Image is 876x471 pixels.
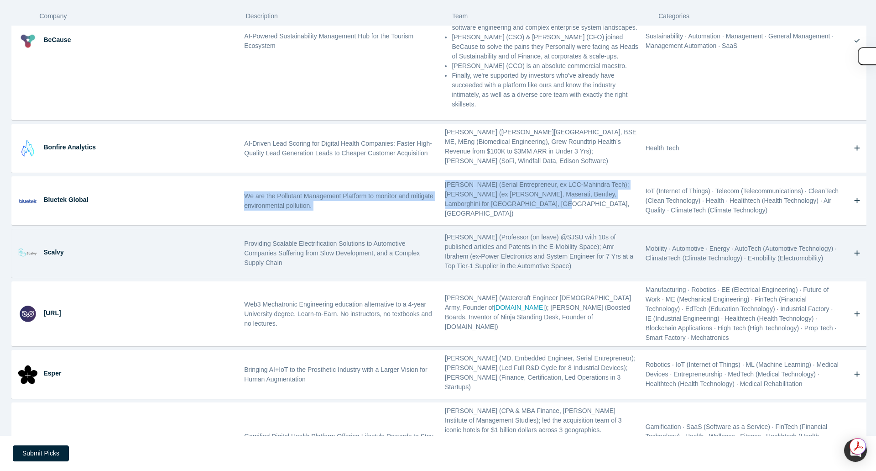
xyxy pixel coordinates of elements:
div: Health Tech [642,124,843,172]
button: Bookmark [843,229,871,277]
button: Bookmark [843,177,871,225]
div: Categories [658,6,865,26]
div: AI-Driven Lead Scoring for Digital Health Companies: Faster High-Quality Lead Generation Leads to... [241,124,442,172]
div: Esper [44,369,238,378]
img: Bonfire Analytics [18,139,37,158]
li: Finally, we're supported by investors who’ve already have succeeded with a platform like ours and... [452,71,639,109]
div: BeCause [44,35,238,45]
div: IoT (Internet of Things) · Telecom (Telecommunications) · CleanTech (Clean Technology) · Health ·... [642,177,843,225]
img: Bluetek Global [18,191,37,211]
p: [PERSON_NAME] (MD, Embedded Engineer, Serial Entrepreneur); [PERSON_NAME] (Led Full R&D Cycle for... [445,354,639,392]
li: [PERSON_NAME] (CCO) is an absolute commercial maestro. [452,61,639,71]
div: We are the Pollutant Management Platform to monitor and mitigate environmental pollution. [241,177,442,225]
div: Mobility · Automotive · Energy · AutoTech (Automotive Technology) · ClimateTech (Climate Technolo... [642,229,843,277]
div: [URL] [44,308,238,318]
p: [PERSON_NAME] (Watercraft Engineer [DEMOGRAPHIC_DATA] Army, Founder of ); [PERSON_NAME] (Boosted ... [445,293,639,332]
button: Submit Picks [13,445,69,461]
div: Robotics · IoT (Internet of Things) · ML (Machine Learning) · Medical Devices · Entrepreneurship ... [642,350,843,398]
div: Manufacturing · Robotics · EE (Electrical Engineering) · Future of Work · ME (Mechanical Engineer... [642,282,843,346]
div: Scalvy [44,248,238,257]
div: Bluetek Global [44,195,238,205]
a: [DOMAIN_NAME] [494,304,545,311]
li: [PERSON_NAME] (CSO) & [PERSON_NAME] (CFO) joined BeCause to solve the pains they Personally were ... [452,32,639,61]
div: Description [246,6,452,26]
img: Growfitter [18,432,37,451]
img: BeCause [18,32,37,51]
button: Bookmark [843,282,871,346]
img: mechlabs.ai [18,304,37,323]
div: Bonfire Analytics [44,143,238,152]
img: Scalvy [18,244,37,263]
div: Growfitter [44,436,238,445]
div: Team [452,6,658,26]
p: [PERSON_NAME] (Professor (on leave) @SJSU with 10s of published articles and Patents in the E-Mob... [445,233,639,271]
div: Company [40,6,246,26]
div: Bringing AI+IoT to the Prosthetic Industry with a Larger Vision for Human Augmentation [241,350,442,398]
button: Bookmark [843,124,871,172]
p: [PERSON_NAME] ([PERSON_NAME][GEOGRAPHIC_DATA], BSE ME, MEng (Biomedical Engineering), Grew Roundt... [445,127,639,166]
div: Providing Scalable Electrification Solutions to Automotive Companies Suffering from Slow Developm... [241,229,442,277]
div: Web3 Mechatronic Engineering education alternative to a 4-year University degree. Learn-to-Earn. ... [241,282,442,346]
img: Esper [18,365,37,384]
button: Bookmark [843,350,871,398]
p: [PERSON_NAME] (Serial Entrepreneur, ex LCC-Mahindra Tech); [PERSON_NAME] (ex [PERSON_NAME], Maser... [445,180,639,218]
